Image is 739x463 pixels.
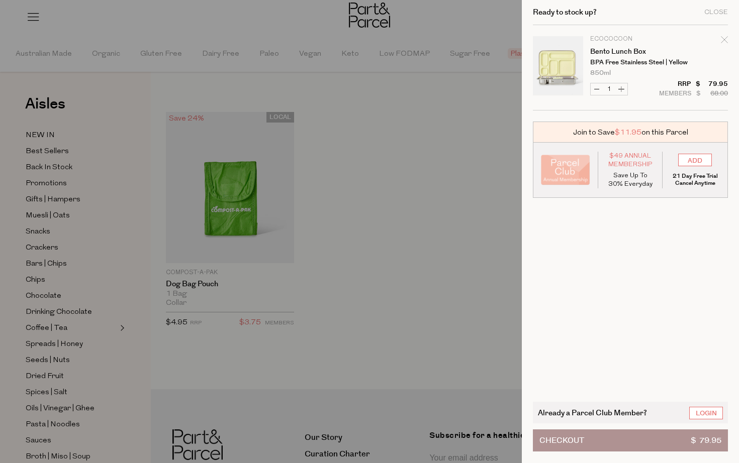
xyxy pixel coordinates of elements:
[691,430,721,451] span: $ 79.95
[704,9,728,16] div: Close
[590,48,668,55] a: Bento Lunch Box
[615,127,641,138] span: $11.95
[538,407,647,418] span: Already a Parcel Club Member?
[590,36,668,42] p: Ecococoon
[721,35,728,48] div: Remove Bento Lunch Box
[670,173,720,187] p: 21 Day Free Trial Cancel Anytime
[590,59,668,66] p: BPA Free Stainless Steel | Yellow
[533,9,597,16] h2: Ready to stock up?
[606,152,655,169] span: $49 Annual Membership
[539,430,584,451] span: Checkout
[678,154,712,166] input: ADD
[606,171,655,188] p: Save Up To 30% Everyday
[533,429,728,451] button: Checkout$ 79.95
[689,407,723,419] a: Login
[533,122,728,143] div: Join to Save on this Parcel
[603,83,615,95] input: QTY Bento Lunch Box
[590,70,611,76] span: 850ml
